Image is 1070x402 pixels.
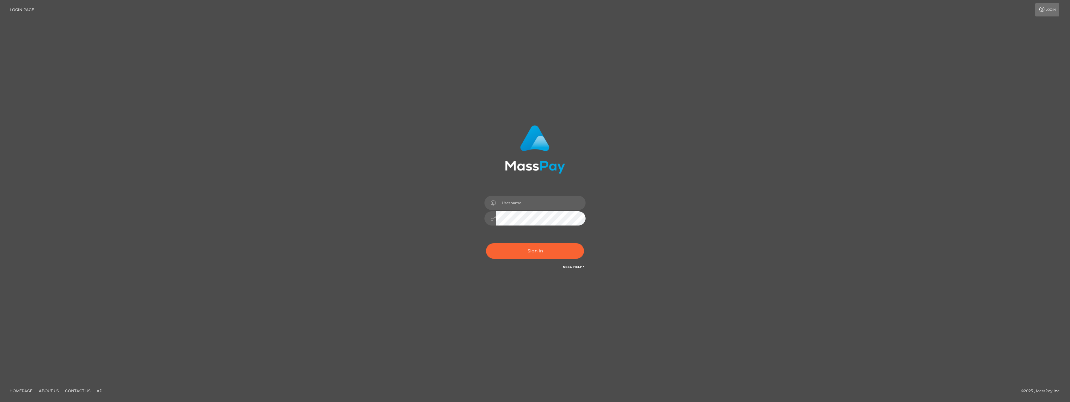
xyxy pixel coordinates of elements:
a: Homepage [7,386,35,396]
a: API [94,386,106,396]
a: Need Help? [563,265,584,269]
a: Login Page [10,3,34,16]
button: Sign in [486,243,584,259]
div: © 2025 , MassPay Inc. [1021,387,1065,394]
a: Login [1035,3,1059,16]
a: Contact Us [63,386,93,396]
input: Username... [496,196,586,210]
a: About Us [36,386,61,396]
img: MassPay Login [505,125,565,174]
